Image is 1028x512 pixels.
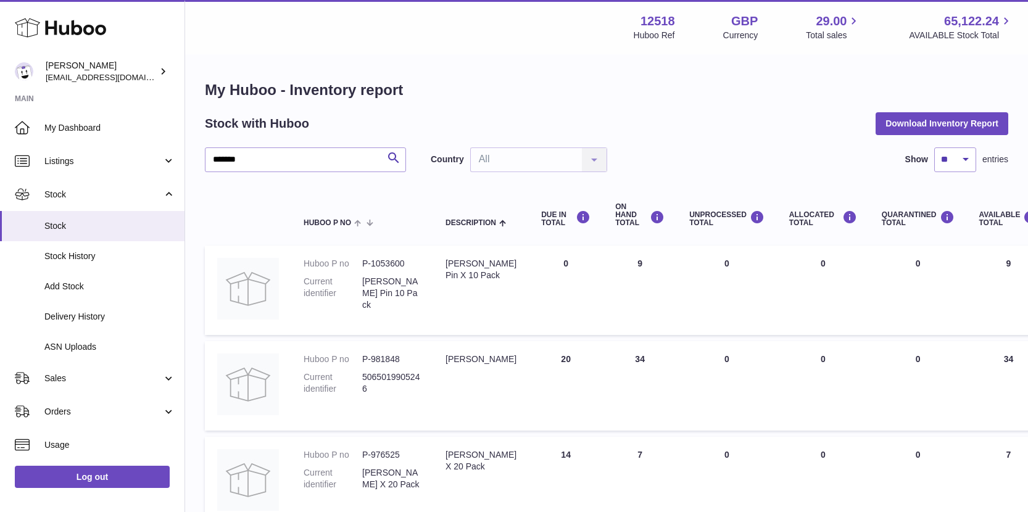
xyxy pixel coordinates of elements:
[304,449,362,461] dt: Huboo P no
[44,220,175,232] span: Stock
[789,210,857,227] div: ALLOCATED Total
[689,210,765,227] div: UNPROCESSED Total
[446,258,516,281] div: [PERSON_NAME] Pin X 10 Pack
[603,341,677,431] td: 34
[304,467,362,490] dt: Current identifier
[46,72,181,82] span: [EMAIL_ADDRESS][DOMAIN_NAME]
[916,258,921,268] span: 0
[876,112,1008,134] button: Download Inventory Report
[909,13,1013,41] a: 65,122.24 AVAILABLE Stock Total
[362,371,421,395] dd: 5065019905246
[304,353,362,365] dt: Huboo P no
[205,80,1008,100] h1: My Huboo - Inventory report
[44,406,162,418] span: Orders
[905,154,928,165] label: Show
[731,13,758,30] strong: GBP
[806,30,861,41] span: Total sales
[446,219,496,227] span: Description
[362,353,421,365] dd: P-981848
[304,219,351,227] span: Huboo P no
[541,210,591,227] div: DUE IN TOTAL
[446,449,516,473] div: [PERSON_NAME] X 20 Pack
[982,154,1008,165] span: entries
[529,246,603,335] td: 0
[15,466,170,488] a: Log out
[44,439,175,451] span: Usage
[446,353,516,365] div: [PERSON_NAME]
[44,250,175,262] span: Stock History
[909,30,1013,41] span: AVAILABLE Stock Total
[816,13,847,30] span: 29.00
[205,115,309,132] h2: Stock with Huboo
[431,154,464,165] label: Country
[362,449,421,461] dd: P-976525
[217,449,279,511] img: product image
[916,354,921,364] span: 0
[44,189,162,200] span: Stock
[677,246,777,335] td: 0
[634,30,675,41] div: Huboo Ref
[44,373,162,384] span: Sales
[882,210,955,227] div: QUARANTINED Total
[723,30,758,41] div: Currency
[15,62,33,81] img: caitlin@fancylamp.co
[603,246,677,335] td: 9
[44,155,162,167] span: Listings
[46,60,157,83] div: [PERSON_NAME]
[777,246,869,335] td: 0
[362,258,421,270] dd: P-1053600
[777,341,869,431] td: 0
[529,341,603,431] td: 20
[944,13,999,30] span: 65,122.24
[44,281,175,292] span: Add Stock
[304,371,362,395] dt: Current identifier
[362,276,421,311] dd: [PERSON_NAME] Pin 10 Pack
[304,258,362,270] dt: Huboo P no
[304,276,362,311] dt: Current identifier
[677,341,777,431] td: 0
[615,203,665,228] div: ON HAND Total
[44,122,175,134] span: My Dashboard
[217,258,279,320] img: product image
[640,13,675,30] strong: 12518
[217,353,279,415] img: product image
[916,450,921,460] span: 0
[362,467,421,490] dd: [PERSON_NAME] X 20 Pack
[44,311,175,323] span: Delivery History
[44,341,175,353] span: ASN Uploads
[806,13,861,41] a: 29.00 Total sales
